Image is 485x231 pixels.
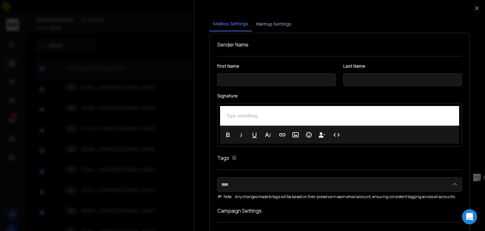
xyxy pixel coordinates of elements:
[248,128,260,141] button: Underline (Ctrl+U)
[217,194,232,199] span: Note:
[217,64,336,68] label: First Name
[316,128,328,141] button: Insert Unsubscribe Link
[290,128,302,141] button: Insert Image (Ctrl+P)
[303,128,315,141] button: Emoticons
[209,17,252,31] button: Mailbox Settings
[462,209,477,224] div: Open Intercom Messenger
[331,128,343,141] button: Code View
[252,17,295,31] button: Warmup Settings
[222,128,234,141] button: Bold (Ctrl+B)
[344,64,462,68] label: Last Name
[217,94,462,98] label: Signature
[235,128,247,141] button: Italic (Ctrl+I)
[217,41,462,48] h1: Sender Name
[217,194,462,199] div: Any changes made to tags will be based on their presence in each email account, ensuring consiste...
[262,128,274,141] button: More Text
[276,128,288,141] button: Insert Link (Ctrl+K)
[217,207,462,215] h1: Campaign Settings
[217,154,229,162] h1: Tags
